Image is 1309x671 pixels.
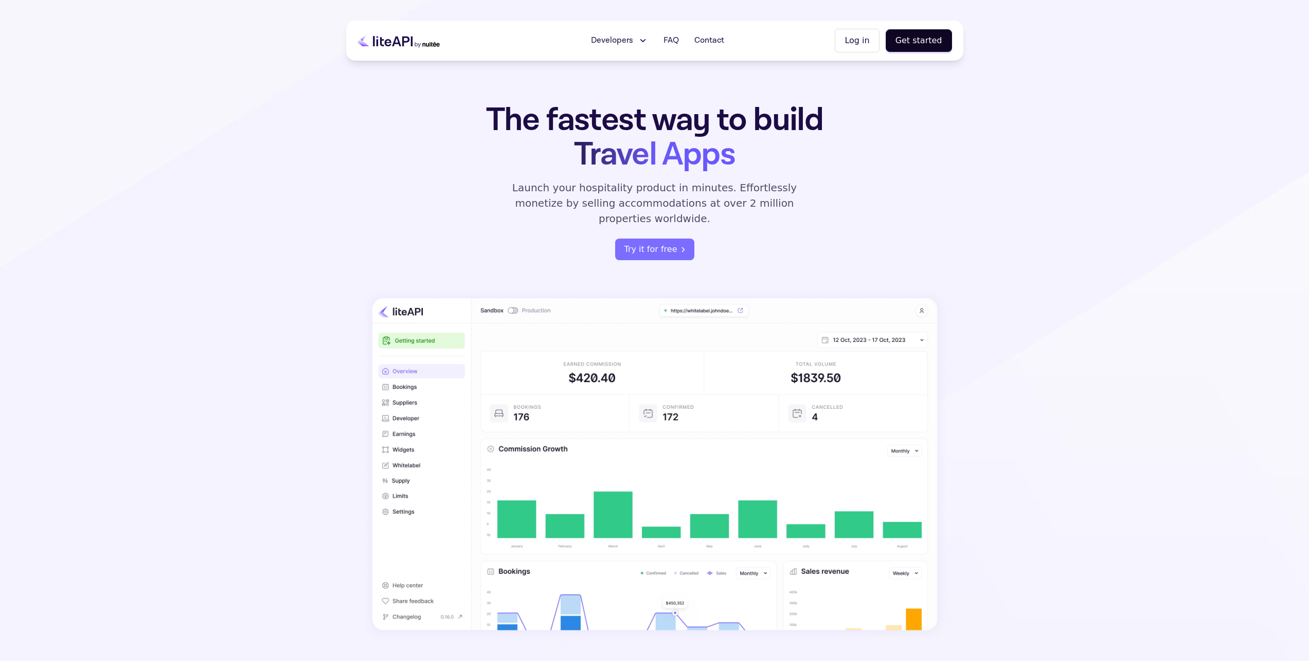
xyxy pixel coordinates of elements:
[615,239,694,260] button: Try it for free
[363,289,947,640] img: dashboard illustration
[688,30,730,51] a: Contact
[886,29,952,52] button: Get started
[585,30,654,51] button: Developers
[694,34,724,47] span: Contact
[835,29,879,52] button: Log in
[591,34,633,47] span: Developers
[657,30,685,51] a: FAQ
[574,133,735,176] span: Travel Apps
[664,34,679,47] span: FAQ
[615,239,694,260] a: register
[500,180,809,226] p: Launch your hospitality product in minutes. Effortlessly monetize by selling accommodations at ov...
[454,103,856,172] h1: The fastest way to build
